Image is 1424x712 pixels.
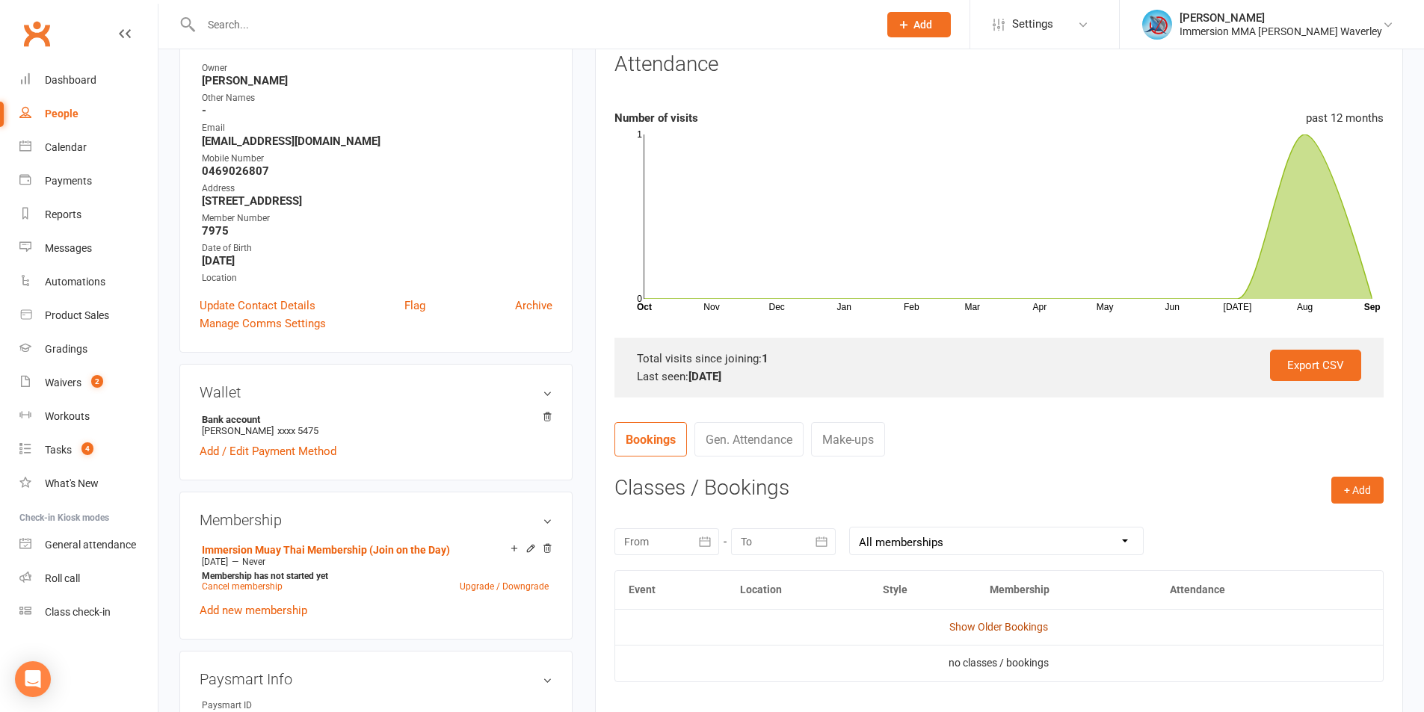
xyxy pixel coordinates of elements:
[202,91,552,105] div: Other Names
[202,414,545,425] strong: Bank account
[45,377,81,388] div: Waivers
[19,467,158,501] a: What's New
[1270,350,1361,381] a: Export CSV
[19,528,158,562] a: General attendance kiosk mode
[19,265,158,299] a: Automations
[637,350,1361,368] div: Total visits since joining:
[19,64,158,97] a: Dashboard
[202,571,328,581] strong: Membership has not started yet
[614,422,687,456] a: Bookings
[19,232,158,265] a: Messages
[91,375,103,388] span: 2
[202,104,552,117] strong: -
[200,512,552,528] h3: Membership
[202,211,552,226] div: Member Number
[45,309,109,321] div: Product Sales
[19,433,158,467] a: Tasks 4
[202,182,552,196] div: Address
[198,556,552,568] div: —
[19,131,158,164] a: Calendar
[615,645,1383,681] td: no classes / bookings
[200,315,326,332] a: Manage Comms Settings
[45,477,99,489] div: What's New
[45,74,96,86] div: Dashboard
[200,604,307,617] a: Add new membership
[202,164,552,178] strong: 0469026807
[18,15,55,52] a: Clubworx
[811,422,885,456] a: Make-ups
[45,141,87,153] div: Calendar
[949,621,1048,633] a: Show Older Bookings
[614,477,1384,500] h3: Classes / Bookings
[19,97,158,131] a: People
[202,74,552,87] strong: [PERSON_NAME]
[242,557,265,567] span: Never
[615,571,727,609] th: Event
[1306,109,1384,127] div: past 12 months
[19,164,158,198] a: Payments
[197,14,868,35] input: Search...
[45,175,92,187] div: Payments
[913,19,932,31] span: Add
[404,297,425,315] a: Flag
[19,366,158,400] a: Waivers 2
[614,53,718,76] h3: Attendance
[45,572,80,584] div: Roll call
[200,412,552,439] li: [PERSON_NAME]
[200,671,552,687] h3: Paysmart Info
[45,444,72,456] div: Tasks
[200,384,552,400] h3: Wallet
[614,111,698,125] strong: Number of visits
[45,276,105,288] div: Automations
[81,442,93,455] span: 4
[19,198,158,232] a: Reports
[202,61,552,75] div: Owner
[202,271,552,285] div: Location
[202,581,283,592] a: Cancel membership
[202,557,228,567] span: [DATE]
[1142,10,1172,40] img: thumb_image1698714326.png
[45,108,78,120] div: People
[1180,11,1382,25] div: [PERSON_NAME]
[45,343,87,355] div: Gradings
[1012,7,1053,41] span: Settings
[762,352,768,365] strong: 1
[202,224,552,238] strong: 7975
[19,299,158,332] a: Product Sales
[1331,477,1384,504] button: + Add
[19,332,158,366] a: Gradings
[202,121,552,135] div: Email
[200,297,315,315] a: Update Contact Details
[45,208,81,220] div: Reports
[202,544,450,556] a: Immersion Muay Thai Membership (Join on the Day)
[202,134,552,148] strong: [EMAIL_ADDRESS][DOMAIN_NAME]
[869,571,976,609] th: Style
[277,425,318,436] span: xxxx 5475
[976,571,1156,609] th: Membership
[45,539,136,551] div: General attendance
[1180,25,1382,38] div: Immersion MMA [PERSON_NAME] Waverley
[19,595,158,629] a: Class kiosk mode
[1156,571,1327,609] th: Attendance
[727,571,869,609] th: Location
[202,241,552,256] div: Date of Birth
[45,410,90,422] div: Workouts
[200,28,552,50] h3: Contact information
[202,254,552,267] strong: [DATE]
[515,297,552,315] a: Archive
[202,194,552,208] strong: [STREET_ADDRESS]
[45,242,92,254] div: Messages
[45,606,111,618] div: Class check-in
[887,12,951,37] button: Add
[460,581,549,592] a: Upgrade / Downgrade
[200,442,336,460] a: Add / Edit Payment Method
[688,370,721,383] strong: [DATE]
[19,400,158,433] a: Workouts
[19,562,158,595] a: Roll call
[694,422,804,456] a: Gen. Attendance
[637,368,1361,386] div: Last seen:
[202,152,552,166] div: Mobile Number
[15,661,51,697] div: Open Intercom Messenger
